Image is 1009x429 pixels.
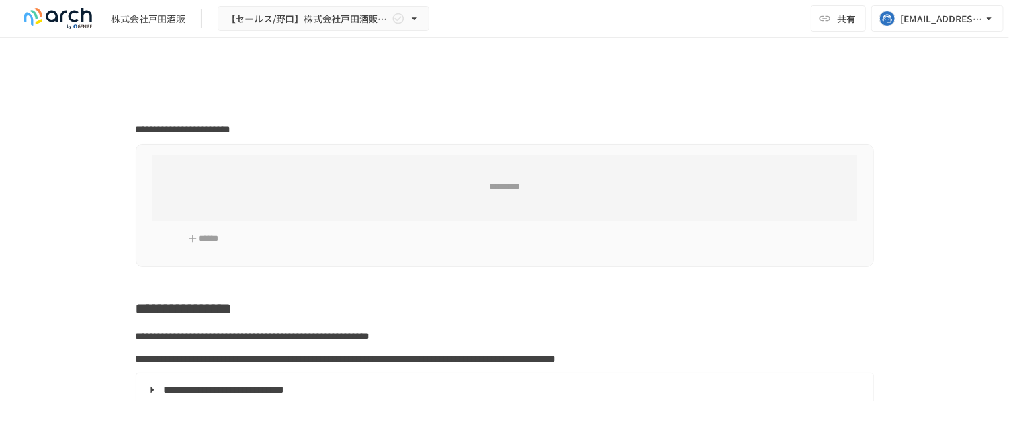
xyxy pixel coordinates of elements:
button: 【セールス/野口】株式会社戸田酒販様_初期設定サポート [218,6,429,32]
span: 【セールス/野口】株式会社戸田酒販様_初期設定サポート [226,11,389,27]
img: logo-default@2x-9cf2c760.svg [16,8,101,29]
div: [EMAIL_ADDRESS][DOMAIN_NAME] [900,11,983,27]
button: [EMAIL_ADDRESS][DOMAIN_NAME] [871,5,1004,32]
button: 共有 [811,5,866,32]
span: 共有 [837,11,855,26]
div: 株式会社戸田酒販 [111,12,185,26]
